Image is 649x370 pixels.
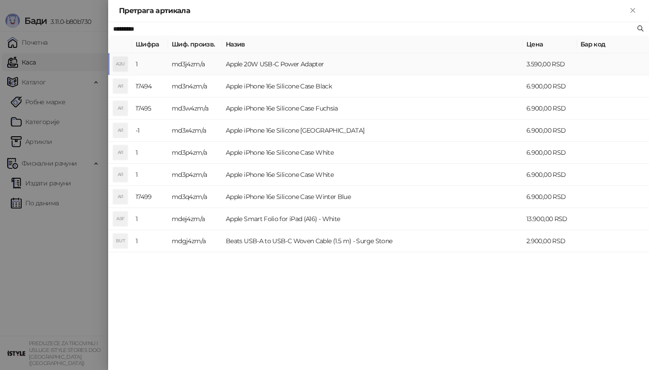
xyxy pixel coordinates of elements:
td: Apple iPhone 16e Silicone [GEOGRAPHIC_DATA] [222,120,523,142]
div: AI1 [113,123,128,138]
td: 6.900,00 RSD [523,164,577,186]
td: 17495 [132,97,168,120]
td: md3q4zm/a [168,186,222,208]
td: Apple iPhone 16e Silicone Case White [222,142,523,164]
th: Шифра [132,36,168,53]
th: Бар код [577,36,649,53]
td: md3w4zm/a [168,97,222,120]
td: 6.900,00 RSD [523,186,577,208]
div: AI1 [113,101,128,116]
td: 6.900,00 RSD [523,142,577,164]
div: Претрага артикала [119,5,627,16]
td: 6.900,00 RSD [523,75,577,97]
th: Назив [222,36,523,53]
td: 17499 [132,186,168,208]
td: -1 [132,120,168,142]
td: 3.590,00 RSD [523,53,577,75]
div: BUT [113,234,128,248]
td: Apple iPhone 16e Silicone Case Winter Blue [222,186,523,208]
td: Apple iPhone 16e Silicone Case Fuchsia [222,97,523,120]
td: 1 [132,53,168,75]
div: AI1 [113,190,128,204]
td: 17494 [132,75,168,97]
td: Apple Smart Folio for iPad (A16) - White [222,208,523,230]
td: md3p4zm/a [168,142,222,164]
td: md3p4zm/a [168,164,222,186]
button: Close [627,5,638,16]
div: ASF [113,212,128,226]
td: md3x4zm/a [168,120,222,142]
td: 6.900,00 RSD [523,97,577,120]
th: Цена [523,36,577,53]
td: mdgj4zm/a [168,230,222,252]
td: Beats USB-A to USB-C Woven Cable (1.5 m) - Surge Stone [222,230,523,252]
div: AI1 [113,79,128,93]
div: AI1 [113,167,128,182]
td: 1 [132,142,168,164]
td: Apple iPhone 16e Silicone Case White [222,164,523,186]
th: Шиф. произв. [168,36,222,53]
td: md3j4zm/a [168,53,222,75]
td: 1 [132,164,168,186]
td: 6.900,00 RSD [523,120,577,142]
td: 2.900,00 RSD [523,230,577,252]
td: 13.900,00 RSD [523,208,577,230]
td: mdej4zm/a [168,208,222,230]
td: Apple iPhone 16e Silicone Case Black [222,75,523,97]
td: 1 [132,230,168,252]
div: A2U [113,57,128,71]
td: md3n4zm/a [168,75,222,97]
td: 1 [132,208,168,230]
div: AI1 [113,145,128,160]
td: Apple 20W USB-C Power Adapter [222,53,523,75]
